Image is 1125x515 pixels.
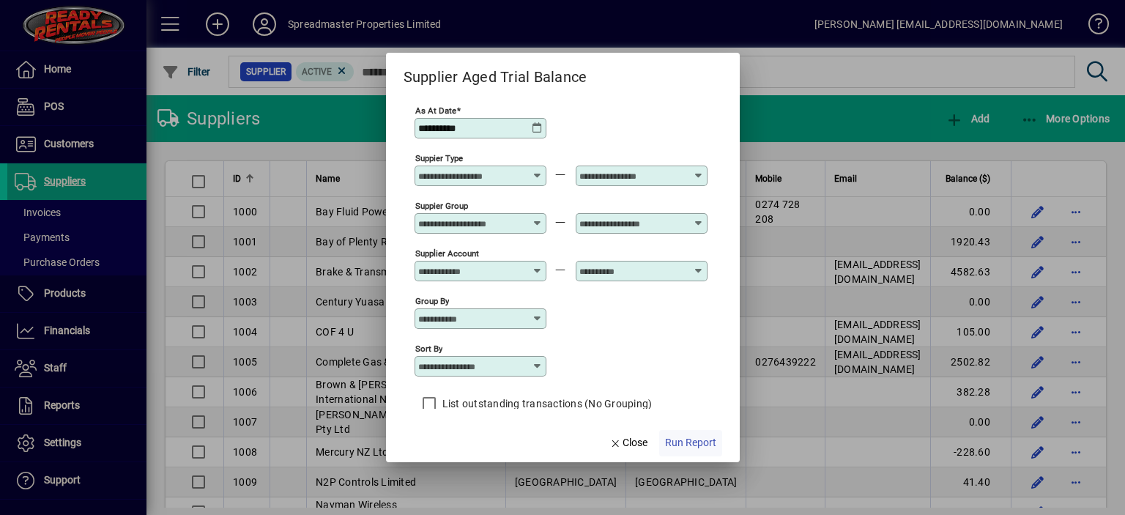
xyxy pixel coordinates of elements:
mat-label: Suppier Group [415,201,468,211]
button: Run Report [659,430,722,456]
mat-label: Suppier Type [415,153,463,163]
mat-label: Group by [415,296,449,306]
mat-label: As at Date [415,105,456,116]
mat-label: Sort by [415,344,442,354]
mat-label: Supplier Account [415,248,479,259]
h2: Supplier Aged Trial Balance [386,53,605,89]
label: List outstanding transactions (No Grouping) [439,396,653,411]
span: Run Report [665,435,716,451]
button: Close [604,430,653,456]
span: Close [609,435,647,451]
